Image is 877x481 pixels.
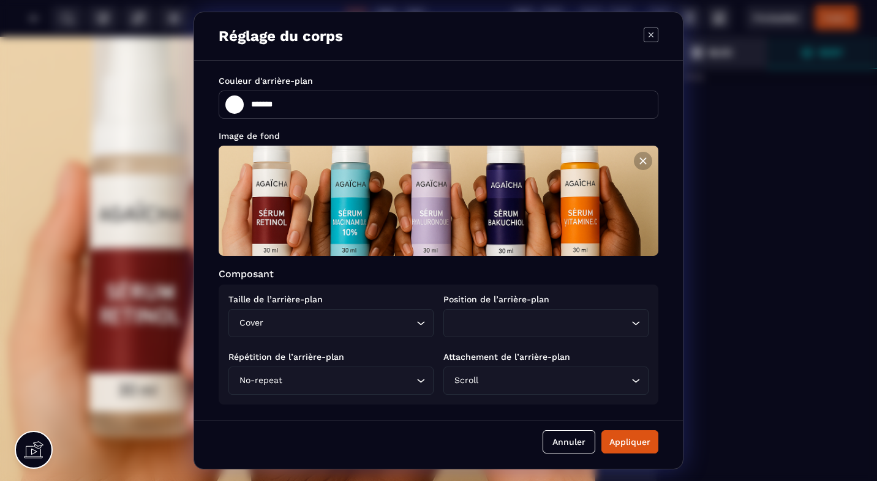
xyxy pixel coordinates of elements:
[443,367,649,395] div: Search for option
[285,374,413,387] input: Search for option
[609,436,650,448] div: Appliquer
[236,316,266,330] span: Cover
[219,76,658,86] p: Couleur d'arrière-plan
[228,367,434,395] div: Search for option
[543,430,595,453] button: Annuler
[236,374,285,387] span: No-repeat
[219,131,658,141] p: Image de fond
[228,352,434,362] p: Répétition de l’arrière-plan
[451,374,481,387] span: Scroll
[364,24,512,57] div: + Drag and drop your first element here
[266,316,413,330] input: Search for option
[481,374,628,387] input: Search for option
[228,294,434,304] p: Taille de l’arrière-plan
[443,294,649,304] p: Position de l’arrière-plan
[228,309,434,337] div: Search for option
[219,268,658,280] p: Composant
[451,316,628,330] input: Search for option
[601,430,658,453] button: Appliquer
[219,28,343,45] p: Réglage du corps
[443,352,649,362] p: Attachement de l’arrière-plan
[219,146,658,256] img: 82d83008d3e23fe584cdce697c9b9bff_S%C3%A9rums_de_soins_Aga%C3%AFcha.png
[443,309,649,337] div: Search for option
